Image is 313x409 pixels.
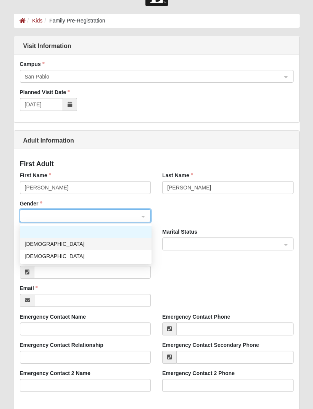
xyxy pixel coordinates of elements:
h1: Adult Information [14,137,299,144]
div: [DEMOGRAPHIC_DATA] [25,252,147,260]
label: Gender [20,200,42,207]
label: Emergency Contact 2 Phone [162,369,235,377]
div: [DEMOGRAPHIC_DATA] [25,240,147,248]
li: Family Pre-Registration [43,17,105,25]
label: Birth Date [20,228,45,236]
label: Emergency Contact Phone [162,313,230,321]
h4: First Adult [20,160,294,168]
div: Female [20,250,152,262]
a: Kids [32,18,42,24]
label: First Name [20,172,51,179]
label: Mobile Phone [20,256,58,264]
label: Emergency Contact 2 Name [20,369,90,377]
label: Email [20,284,38,292]
div: Male [20,238,152,250]
label: Marital Status [162,228,197,236]
label: Campus [20,60,45,68]
label: Emergency Contact Secondary Phone [162,341,259,349]
label: Emergency Contact Name [20,313,86,321]
label: Planned Visit Date [20,88,70,96]
label: Emergency Contact Relationship [20,341,103,349]
label: Last Name [162,172,193,179]
h1: Visit Information [14,42,299,50]
span: San Pablo [25,72,275,81]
